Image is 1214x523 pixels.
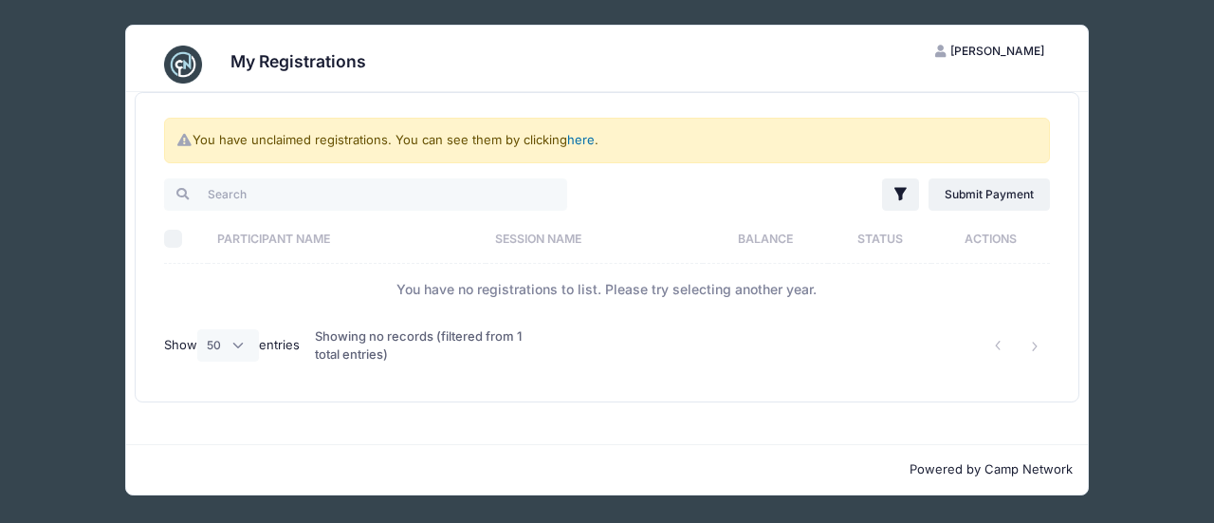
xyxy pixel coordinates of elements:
[703,214,828,264] th: Balance: activate to sort column ascending
[230,51,366,71] h3: My Registrations
[567,132,595,147] a: here
[164,214,209,264] th: Select All
[164,329,301,362] label: Show entries
[164,46,202,84] img: CampNetwork
[208,214,486,264] th: Participant Name: activate to sort column ascending
[141,460,1073,479] p: Powered by Camp Network
[828,214,931,264] th: Status: activate to sort column ascending
[164,178,567,211] input: Search
[931,214,1050,264] th: Actions: activate to sort column ascending
[315,315,523,377] div: Showing no records (filtered from 1 total entries)
[486,214,703,264] th: Session Name: activate to sort column ascending
[197,329,260,362] select: Showentries
[950,44,1044,58] span: [PERSON_NAME]
[929,178,1051,211] a: Submit Payment
[164,264,1051,314] td: You have no registrations to list. Please try selecting another year.
[164,118,1051,163] div: You have unclaimed registrations. You can see them by clicking .
[918,35,1060,67] button: [PERSON_NAME]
